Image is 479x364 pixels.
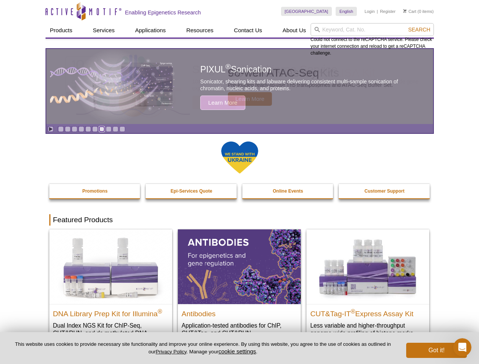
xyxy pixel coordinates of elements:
a: Go to slide 10 [119,126,125,132]
strong: Customer Support [364,188,404,194]
strong: Epi-Services Quote [171,188,212,194]
a: Services [88,23,119,38]
img: Your Cart [403,9,407,13]
p: Dual Index NGS Kit for ChIP-Seq, CUT&RUN, and ds methylated DNA assays. [53,322,168,345]
p: Sonicator, shearing kits and labware delivering consistent multi-sample sonication of chromatin, ... [200,78,416,92]
sup: ® [226,63,231,71]
a: Epi-Services Quote [146,184,237,198]
strong: Online Events [273,188,303,194]
a: English [336,7,357,16]
a: CUT&Tag-IT® Express Assay Kit CUT&Tag-IT®Express Assay Kit Less variable and higher-throughput ge... [306,229,429,344]
p: Less variable and higher-throughput genome-wide profiling of histone marks​. [310,322,426,337]
a: Go to slide 4 [79,126,84,132]
button: cookie settings [218,348,256,355]
a: Privacy Policy [155,349,186,355]
li: | [377,7,378,16]
a: Customer Support [339,184,430,198]
a: Register [380,9,396,14]
a: Promotions [49,184,141,198]
a: Login [364,9,375,14]
a: PIXUL sonication PIXUL®Sonication Sonicator, shearing kits and labware delivering consistent mult... [46,49,433,124]
h2: Enabling Epigenetics Research [125,9,201,16]
button: Search [406,26,432,33]
a: All Antibodies Antibodies Application-tested antibodies for ChIP, CUT&Tag, and CUT&RUN. [178,229,301,344]
a: Go to slide 7 [99,126,105,132]
img: CUT&Tag-IT® Express Assay Kit [306,229,429,304]
a: Go to slide 3 [72,126,77,132]
img: PIXUL sonication [50,49,175,124]
div: Could not connect to the reCAPTCHA service. Please check your internet connection and reload to g... [311,23,434,56]
img: We Stand With Ukraine [221,141,259,174]
a: Go to slide 2 [65,126,71,132]
strong: Promotions [82,188,108,194]
a: Go to slide 1 [58,126,64,132]
a: Products [46,23,77,38]
h2: Antibodies [182,306,297,318]
a: Go to slide 9 [113,126,118,132]
li: (0 items) [403,7,434,16]
img: All Antibodies [178,229,301,304]
a: Go to slide 8 [106,126,112,132]
iframe: Intercom live chat [453,338,471,356]
button: Got it! [406,343,467,358]
span: PIXUL Sonication [200,64,272,74]
p: This website uses cookies to provide necessary site functionality and improve your online experie... [12,341,394,355]
a: Resources [182,23,218,38]
a: Go to slide 5 [85,126,91,132]
a: Toggle autoplay [48,126,53,132]
img: DNA Library Prep Kit for Illumina [49,229,172,304]
a: Online Events [242,184,334,198]
article: PIXUL Sonication [46,49,433,124]
sup: ® [351,308,355,314]
h2: DNA Library Prep Kit for Illumina [53,306,168,318]
h2: CUT&Tag-IT Express Assay Kit [310,306,426,318]
h2: Featured Products [49,214,430,226]
p: Application-tested antibodies for ChIP, CUT&Tag, and CUT&RUN. [182,322,297,337]
input: Keyword, Cat. No. [311,23,434,36]
a: About Us [278,23,311,38]
span: Search [408,27,430,33]
a: [GEOGRAPHIC_DATA] [281,7,332,16]
sup: ® [158,308,162,314]
a: Applications [130,23,170,38]
a: Cart [403,9,416,14]
a: Go to slide 6 [92,126,98,132]
a: DNA Library Prep Kit for Illumina DNA Library Prep Kit for Illumina® Dual Index NGS Kit for ChIP-... [49,229,172,352]
a: Contact Us [229,23,267,38]
span: Learn More [200,96,245,110]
